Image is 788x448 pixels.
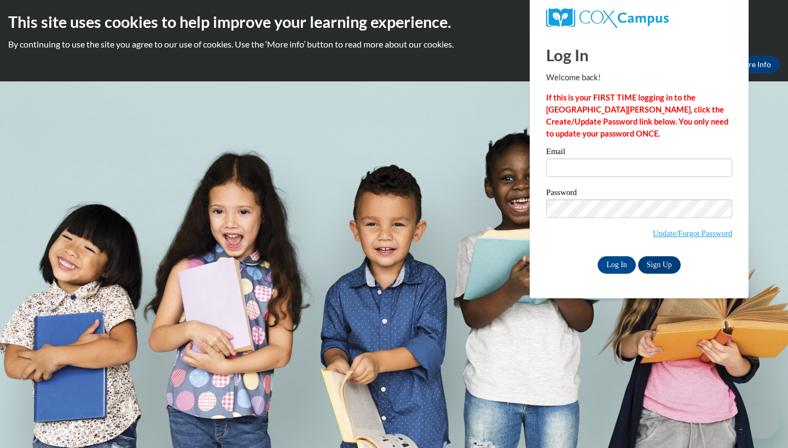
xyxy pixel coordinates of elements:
[598,256,636,274] input: Log In
[653,229,732,238] a: Update/Forgot Password
[546,44,732,66] h1: Log In
[744,404,779,439] iframe: Button to launch messaging window
[546,93,728,138] strong: If this is your FIRST TIME logging in to the [GEOGRAPHIC_DATA][PERSON_NAME], click the Create/Upd...
[546,148,732,158] label: Email
[546,188,732,199] label: Password
[546,72,732,84] p: Welcome back!
[8,11,780,33] h2: This site uses cookies to help improve your learning experience.
[8,38,780,50] p: By continuing to use the site you agree to our use of cookies. Use the ‘More info’ button to read...
[638,256,681,274] a: Sign Up
[546,8,669,28] img: COX Campus
[546,8,732,28] a: COX Campus
[728,56,780,73] a: More Info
